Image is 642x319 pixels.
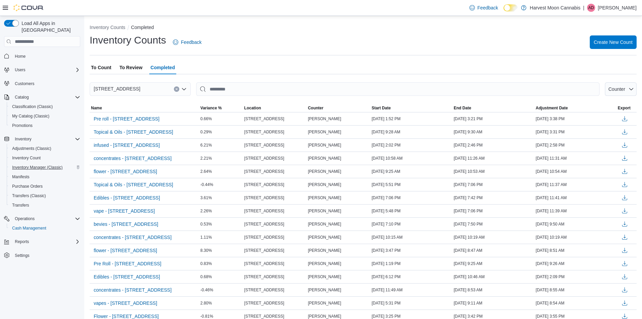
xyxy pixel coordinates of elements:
[534,286,616,294] div: [DATE] 8:55 AM
[199,194,243,202] div: 3.61%
[534,181,616,189] div: [DATE] 11:37 AM
[243,260,307,268] div: [STREET_ADDRESS]
[91,193,163,203] button: Edibles - [STREET_ADDRESS]
[243,286,307,294] div: [STREET_ADDRESS]
[9,103,80,111] span: Classification (Classic)
[9,163,65,171] a: Inventory Manager (Classic)
[370,299,452,307] div: [DATE] 5:31 PM
[12,66,80,74] span: Users
[452,181,534,189] div: [DATE] 7:06 PM
[199,233,243,241] div: 1.11%
[308,182,341,187] span: [PERSON_NAME]
[534,154,616,162] div: [DATE] 11:31 AM
[15,136,31,142] span: Inventory
[119,61,142,74] span: To Review
[534,246,616,255] div: [DATE] 8:51 AM
[243,207,307,215] div: [STREET_ADDRESS]
[12,80,37,88] a: Customers
[9,144,80,153] span: Adjustments (Classic)
[370,194,452,202] div: [DATE] 7:06 PM
[503,4,518,11] input: Dark Mode
[9,192,49,200] a: Transfers (Classic)
[534,273,616,281] div: [DATE] 2:09 PM
[243,233,307,241] div: [STREET_ADDRESS]
[534,128,616,136] div: [DATE] 3:31 PM
[94,221,158,228] span: bevies - [STREET_ADDRESS]
[91,166,160,177] button: flower - [STREET_ADDRESS]
[12,193,46,198] span: Transfers (Classic)
[9,224,80,232] span: Cash Management
[588,4,594,12] span: AD
[598,4,637,12] p: [PERSON_NAME]
[370,154,452,162] div: [DATE] 10:58 AM
[12,79,80,88] span: Customers
[243,115,307,123] div: [STREET_ADDRESS]
[370,181,452,189] div: [DATE] 5:51 PM
[243,299,307,307] div: [STREET_ADDRESS]
[12,238,32,246] button: Reports
[196,82,600,96] input: This is a search bar. After typing your query, hit enter to filter the results lower in the page.
[199,220,243,228] div: 0.53%
[370,128,452,136] div: [DATE] 9:28 AM
[131,25,154,30] button: Completed
[243,154,307,162] div: [STREET_ADDRESS]
[243,181,307,189] div: [STREET_ADDRESS]
[370,115,452,123] div: [DATE] 1:52 PM
[452,194,534,202] div: [DATE] 7:42 PM
[370,207,452,215] div: [DATE] 5:48 PM
[608,86,625,92] span: Counter
[452,141,534,149] div: [DATE] 2:46 PM
[308,116,341,122] span: [PERSON_NAME]
[452,246,534,255] div: [DATE] 8:47 AM
[308,314,341,319] span: [PERSON_NAME]
[308,208,341,214] span: [PERSON_NAME]
[1,65,83,75] button: Users
[452,299,534,307] div: [DATE] 9:11 AM
[452,104,534,112] button: End Date
[12,155,41,161] span: Inventory Count
[7,144,83,153] button: Adjustments (Classic)
[308,261,341,266] span: [PERSON_NAME]
[12,251,32,260] a: Settings
[534,233,616,241] div: [DATE] 10:19 AM
[308,300,341,306] span: [PERSON_NAME]
[7,102,83,111] button: Classification (Classic)
[308,274,341,280] span: [PERSON_NAME]
[1,51,83,61] button: Home
[530,4,580,12] p: Harvest Moon Cannabis
[370,286,452,294] div: [DATE] 11:49 AM
[94,300,157,307] span: vapes - [STREET_ADDRESS]
[9,201,80,209] span: Transfers
[199,181,243,189] div: -0.44%
[534,104,616,112] button: Adjustment Date
[9,144,54,153] a: Adjustments (Classic)
[370,167,452,176] div: [DATE] 9:25 AM
[94,85,140,93] span: [STREET_ADDRESS]
[15,239,29,244] span: Reports
[534,207,616,215] div: [DATE] 11:39 AM
[94,208,155,214] span: vape - [STREET_ADDRESS]
[15,54,26,59] span: Home
[307,104,370,112] button: Counter
[454,105,471,111] span: End Date
[91,105,102,111] span: Name
[199,115,243,123] div: 0.66%
[9,163,80,171] span: Inventory Manager (Classic)
[7,111,83,121] button: My Catalog (Classic)
[452,128,534,136] div: [DATE] 9:30 AM
[618,105,631,111] span: Export
[590,35,637,49] button: Create New Count
[243,273,307,281] div: [STREET_ADDRESS]
[308,129,341,135] span: [PERSON_NAME]
[9,122,35,130] a: Promotions
[13,4,44,11] img: Cova
[1,237,83,246] button: Reports
[90,24,637,32] nav: An example of EuiBreadcrumbs
[308,195,341,201] span: [PERSON_NAME]
[370,233,452,241] div: [DATE] 10:15 AM
[12,93,31,101] button: Catalog
[243,128,307,136] div: [STREET_ADDRESS]
[452,167,534,176] div: [DATE] 10:53 AM
[199,104,243,112] button: Variance %
[1,250,83,260] button: Settings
